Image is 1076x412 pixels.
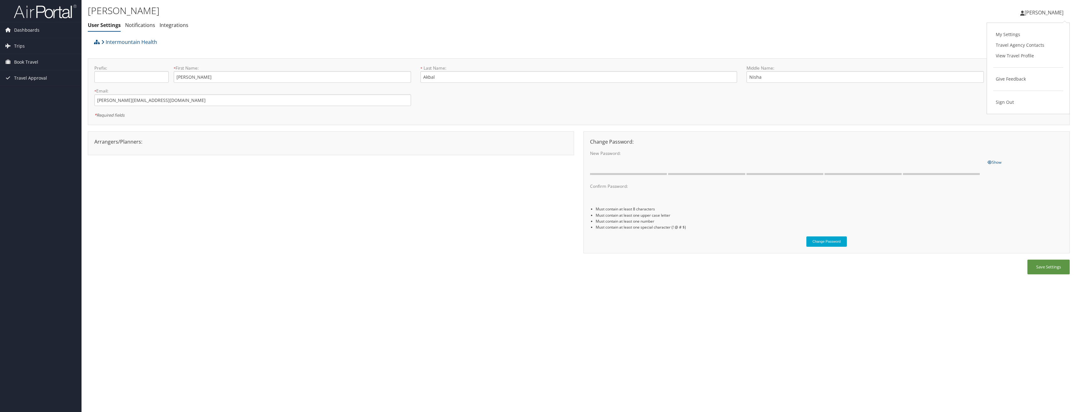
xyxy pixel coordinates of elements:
a: Notifications [125,22,155,29]
a: Integrations [160,22,188,29]
span: Travel Approval [14,70,47,86]
span: Dashboards [14,22,40,38]
a: View Travel Profile [993,50,1063,61]
a: Show [988,158,1001,165]
div: Arrangers/Planners: [90,138,572,145]
a: My Settings [993,29,1063,40]
span: Show [988,160,1001,165]
label: Confirm Password: [590,183,983,189]
label: Email: [94,88,411,94]
em: Required fields [94,112,124,118]
li: Must contain at least one special character (! @ # $) [596,224,1063,230]
img: airportal-logo.png [14,4,76,19]
button: Change Password [806,236,847,247]
span: [PERSON_NAME] [1025,9,1063,16]
a: Travel Agency Contacts [993,40,1063,50]
a: User Settings [88,22,121,29]
label: New Password: [590,150,983,156]
label: Last Name: [420,65,737,71]
button: Save Settings [1027,260,1070,274]
label: First Name: [174,65,411,71]
li: Must contain at least one upper case letter [596,212,1063,218]
h1: [PERSON_NAME] [88,4,742,17]
li: Must contain at least 8 characters [596,206,1063,212]
label: Middle Name: [746,65,984,71]
div: Change Password: [585,138,1068,145]
a: Sign Out [993,97,1063,108]
a: Intermountain Health [101,36,157,48]
a: [PERSON_NAME] [1020,3,1070,22]
span: Trips [14,38,25,54]
li: Must contain at least one number [596,218,1063,224]
label: Prefix: [94,65,169,71]
a: Give Feedback [993,74,1063,84]
span: Book Travel [14,54,38,70]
